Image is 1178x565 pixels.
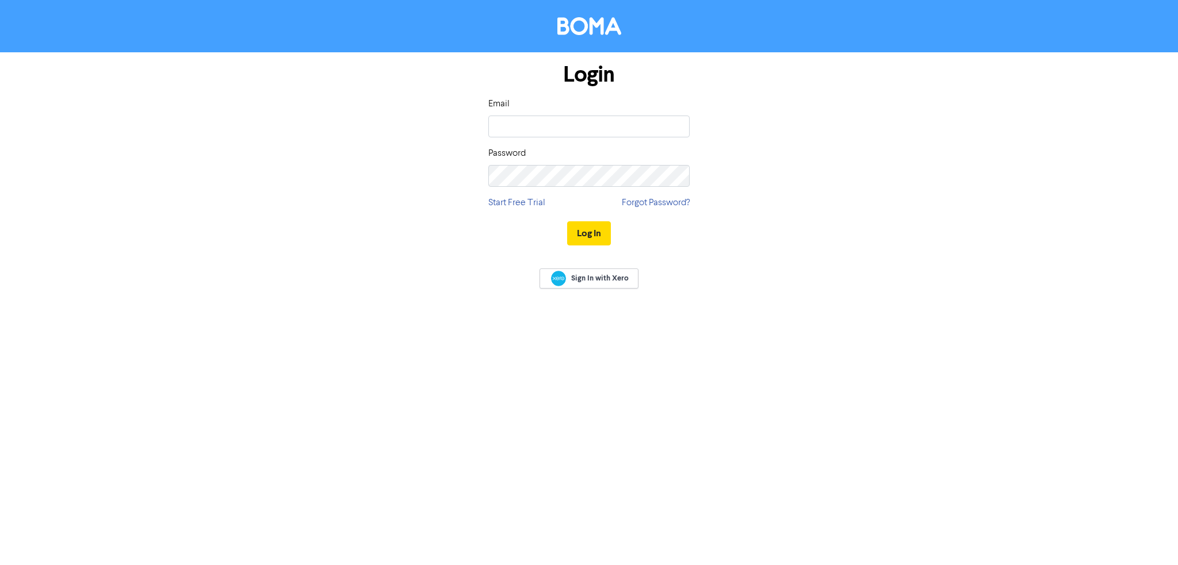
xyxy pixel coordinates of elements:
span: Sign In with Xero [571,273,629,283]
label: Email [488,97,510,111]
img: Xero logo [551,271,566,286]
h1: Login [488,62,690,88]
button: Log In [567,221,611,245]
iframe: Chat Widget [1120,510,1178,565]
label: Password [488,147,526,160]
a: Forgot Password? [622,196,690,210]
a: Start Free Trial [488,196,545,210]
img: BOMA Logo [557,17,621,35]
a: Sign In with Xero [540,268,638,289]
